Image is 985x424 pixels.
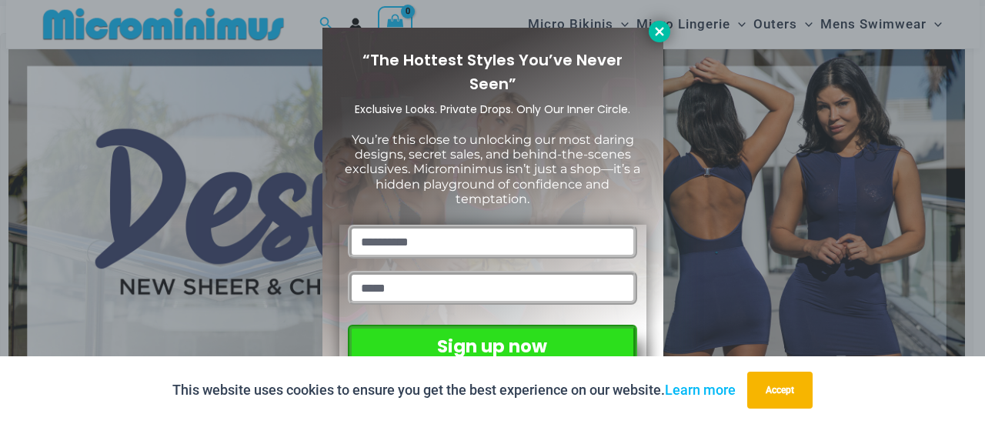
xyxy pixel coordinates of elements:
[362,49,623,95] span: “The Hottest Styles You’ve Never Seen”
[172,379,736,402] p: This website uses cookies to ensure you get the best experience on our website.
[747,372,813,409] button: Accept
[355,102,630,117] span: Exclusive Looks. Private Drops. Only Our Inner Circle.
[348,325,636,369] button: Sign up now
[649,21,670,42] button: Close
[345,132,640,206] span: You’re this close to unlocking our most daring designs, secret sales, and behind-the-scenes exclu...
[665,382,736,398] a: Learn more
